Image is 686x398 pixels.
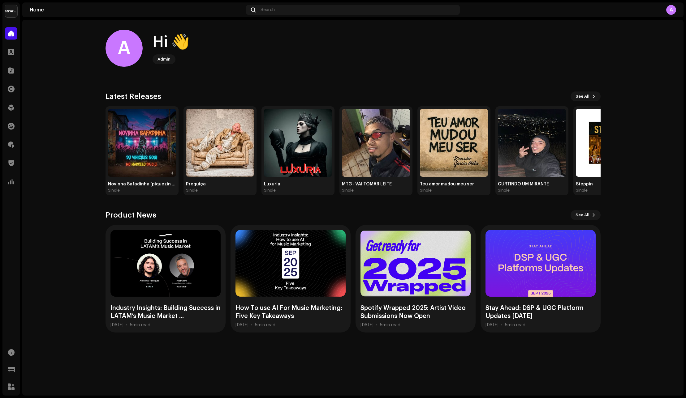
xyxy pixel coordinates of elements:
[485,323,498,328] div: [DATE]
[360,323,373,328] div: [DATE]
[110,304,221,320] div: Industry Insights: Building Success in LATAM’s Music Market ...
[235,323,248,328] div: [DATE]
[571,210,601,220] button: See All
[420,109,488,177] img: fb3667bd-1fe5-45b7-af54-b21d9fadf5c2
[505,323,525,328] div: 5
[110,323,123,328] div: [DATE]
[106,210,156,220] h3: Product News
[30,7,244,12] div: Home
[666,5,676,15] div: A
[376,323,378,328] div: •
[380,323,400,328] div: 5
[576,182,644,187] div: Steppin
[257,323,275,327] span: min read
[106,30,143,67] div: A
[576,90,589,103] span: See All
[498,182,566,187] div: CURTINDO UM MIRANTE
[251,323,252,328] div: •
[153,32,190,52] div: Hi 👋
[485,304,596,320] div: Stay Ahead: DSP & UGC Platform Updates [DATE]
[360,304,471,320] div: Spotify Wrapped 2025: Artist Video Submissions Now Open
[108,109,176,177] img: 101f47e1-e14a-4583-bfa3-1538fb69d0bb
[576,209,589,221] span: See All
[186,188,198,193] div: Single
[108,188,120,193] div: Single
[255,323,275,328] div: 5
[420,182,488,187] div: Teu amor mudou meu ser
[157,56,170,63] div: Admin
[264,182,332,187] div: Luxuria
[576,109,644,177] img: bec931d1-7b6e-487c-acb8-bbc4e7ea99d8
[132,323,150,327] span: min read
[501,323,503,328] div: •
[498,188,510,193] div: Single
[261,7,275,12] span: Search
[186,182,254,187] div: Preguiça
[498,109,566,177] img: 05dfefc7-1ee9-4e97-b106-5805a1bd883b
[264,188,276,193] div: Single
[264,109,332,177] img: 9b3debea-1851-4079-8311-139ced606a32
[342,109,410,177] img: 3ef195c8-58b2-4028-84d3-9125a469cf87
[126,323,127,328] div: •
[342,188,354,193] div: Single
[108,182,176,187] div: Novinha Safadinha [piquezin de [GEOGRAPHIC_DATA]]
[5,5,17,17] img: 408b884b-546b-4518-8448-1008f9c76b02
[342,182,410,187] div: MTG - VAI TOMAR LEITE
[235,304,346,320] div: How To use AI For Music Marketing: Five Key Takeaways
[130,323,150,328] div: 5
[420,188,432,193] div: Single
[576,188,588,193] div: Single
[186,109,254,177] img: 94424154-02cc-451a-82c9-1e63b9829420
[382,323,400,327] span: min read
[106,91,161,101] h3: Latest Releases
[507,323,525,327] span: min read
[571,91,601,101] button: See All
